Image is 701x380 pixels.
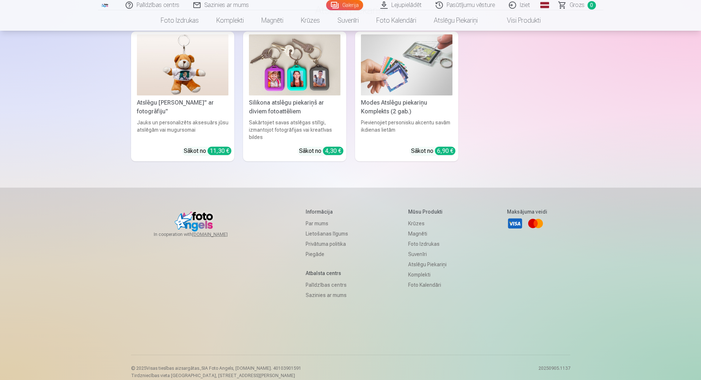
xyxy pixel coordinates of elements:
div: Sākot no [184,147,231,155]
p: © 2025 Visas tiesības aizsargātas. , [131,365,301,371]
a: [DOMAIN_NAME] [192,232,245,237]
div: Jauks un personalizēts aksesuārs jūsu atslēgām vai mugursomai [134,119,231,141]
p: Tirdzniecības vieta [GEOGRAPHIC_DATA], [STREET_ADDRESS][PERSON_NAME] [131,373,301,379]
img: /fa1 [101,3,109,7]
a: Visi produkti [486,10,549,31]
span: SIA Foto Angels, [DOMAIN_NAME]. 40103901591 [201,366,301,371]
div: Pievienojiet personisku akcentu savām ikdienas lietām [358,119,455,141]
a: Foto izdrukas [408,239,447,249]
a: Komplekti [208,10,253,31]
a: Magnēti [408,229,447,239]
div: Sākot no [299,147,343,155]
div: Modes Atslēgu piekariņu Komplekts (2 gab.) [358,98,455,116]
a: Foto kalendāri [408,280,447,290]
a: Modes Atslēgu piekariņu Komplekts (2 gab.)Modes Atslēgu piekariņu Komplekts (2 gab.)Pievienojiet ... [355,31,458,161]
a: Suvenīri [329,10,368,31]
a: Lietošanas līgums [306,229,348,239]
div: Sākot no [411,147,455,155]
img: Atslēgu piekariņš Lācītis" ar fotogrāfiju" [137,34,228,95]
p: 20250905.1137 [538,365,570,379]
a: Privātuma politika [306,239,348,249]
a: Krūzes [408,218,447,229]
a: Atslēgu piekariņi [408,259,447,270]
a: Palīdzības centrs [306,280,348,290]
a: Krūzes [292,10,329,31]
div: 11,30 € [208,147,231,155]
a: Foto izdrukas [152,10,208,31]
h5: Informācija [306,208,348,215]
a: Visa [507,215,523,232]
h5: Mūsu produkti [408,208,447,215]
a: Foto kalendāri [368,10,425,31]
h5: Atbalsta centrs [306,270,348,277]
img: Modes Atslēgu piekariņu Komplekts (2 gab.) [361,34,452,95]
span: In cooperation with [154,232,245,237]
a: Par mums [306,218,348,229]
a: Magnēti [253,10,292,31]
div: Sakārtojiet savas atslēgas stilīgi, izmantojot fotogrāfijas vai kreatīvas bildes [246,119,343,141]
a: Silikona atslēgu piekariņš ar diviem fotoattēliemSilikona atslēgu piekariņš ar diviem fotoattēlie... [243,31,346,161]
div: 4,30 € [323,147,343,155]
a: Atslēgu piekariņi [425,10,486,31]
div: 6,90 € [435,147,455,155]
a: Suvenīri [408,249,447,259]
img: Silikona atslēgu piekariņš ar diviem fotoattēliem [249,34,340,95]
span: Grozs [570,1,585,10]
a: Mastercard [527,215,544,232]
div: Silikona atslēgu piekariņš ar diviem fotoattēliem [246,98,343,116]
a: Piegāde [306,249,348,259]
h5: Maksājuma veidi [507,208,547,215]
div: Atslēgu [PERSON_NAME]" ar fotogrāfiju" [134,98,231,116]
a: Komplekti [408,270,447,280]
a: Atslēgu piekariņš Lācītis" ar fotogrāfiju"Atslēgu [PERSON_NAME]" ar fotogrāfiju"Jauks un personal... [131,31,234,161]
span: 0 [588,1,596,10]
a: Sazinies ar mums [306,290,348,300]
